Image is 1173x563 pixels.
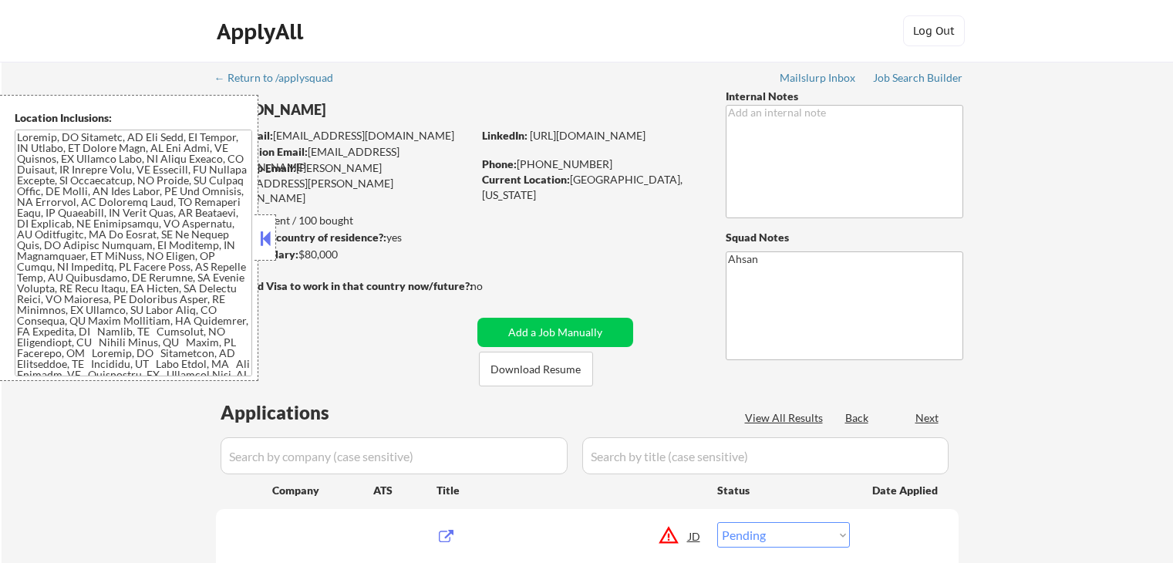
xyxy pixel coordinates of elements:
[726,230,963,245] div: Squad Notes
[845,410,870,426] div: Back
[482,157,517,170] strong: Phone:
[482,173,570,186] strong: Current Location:
[216,100,533,120] div: [PERSON_NAME]
[745,410,828,426] div: View All Results
[780,72,857,83] div: Mailslurp Inbox
[482,172,700,202] div: [GEOGRAPHIC_DATA], [US_STATE]
[915,410,940,426] div: Next
[373,483,437,498] div: ATS
[214,72,348,87] a: ← Return to /applysquad
[482,157,700,172] div: [PHONE_NUMBER]
[215,231,386,244] strong: Can work in country of residence?:
[873,72,963,87] a: Job Search Builder
[780,72,857,87] a: Mailslurp Inbox
[214,72,348,83] div: ← Return to /applysquad
[479,352,593,386] button: Download Resume
[872,483,940,498] div: Date Applied
[221,437,568,474] input: Search by company (case sensitive)
[215,247,472,262] div: $80,000
[903,15,965,46] button: Log Out
[726,89,963,104] div: Internal Notes
[530,129,645,142] a: [URL][DOMAIN_NAME]
[658,524,679,546] button: warning_amber
[221,403,373,422] div: Applications
[216,160,472,206] div: [PERSON_NAME][EMAIL_ADDRESS][PERSON_NAME][DOMAIN_NAME]
[717,476,850,504] div: Status
[217,128,472,143] div: [EMAIL_ADDRESS][DOMAIN_NAME]
[15,110,252,126] div: Location Inclusions:
[687,522,703,550] div: JD
[873,72,963,83] div: Job Search Builder
[216,279,473,292] strong: Will need Visa to work in that country now/future?:
[470,278,514,294] div: no
[272,483,373,498] div: Company
[477,318,633,347] button: Add a Job Manually
[217,144,472,174] div: [EMAIL_ADDRESS][DOMAIN_NAME]
[215,230,467,245] div: yes
[217,19,308,45] div: ApplyAll
[215,213,472,228] div: 98 sent / 100 bought
[482,129,528,142] strong: LinkedIn:
[437,483,703,498] div: Title
[582,437,949,474] input: Search by title (case sensitive)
